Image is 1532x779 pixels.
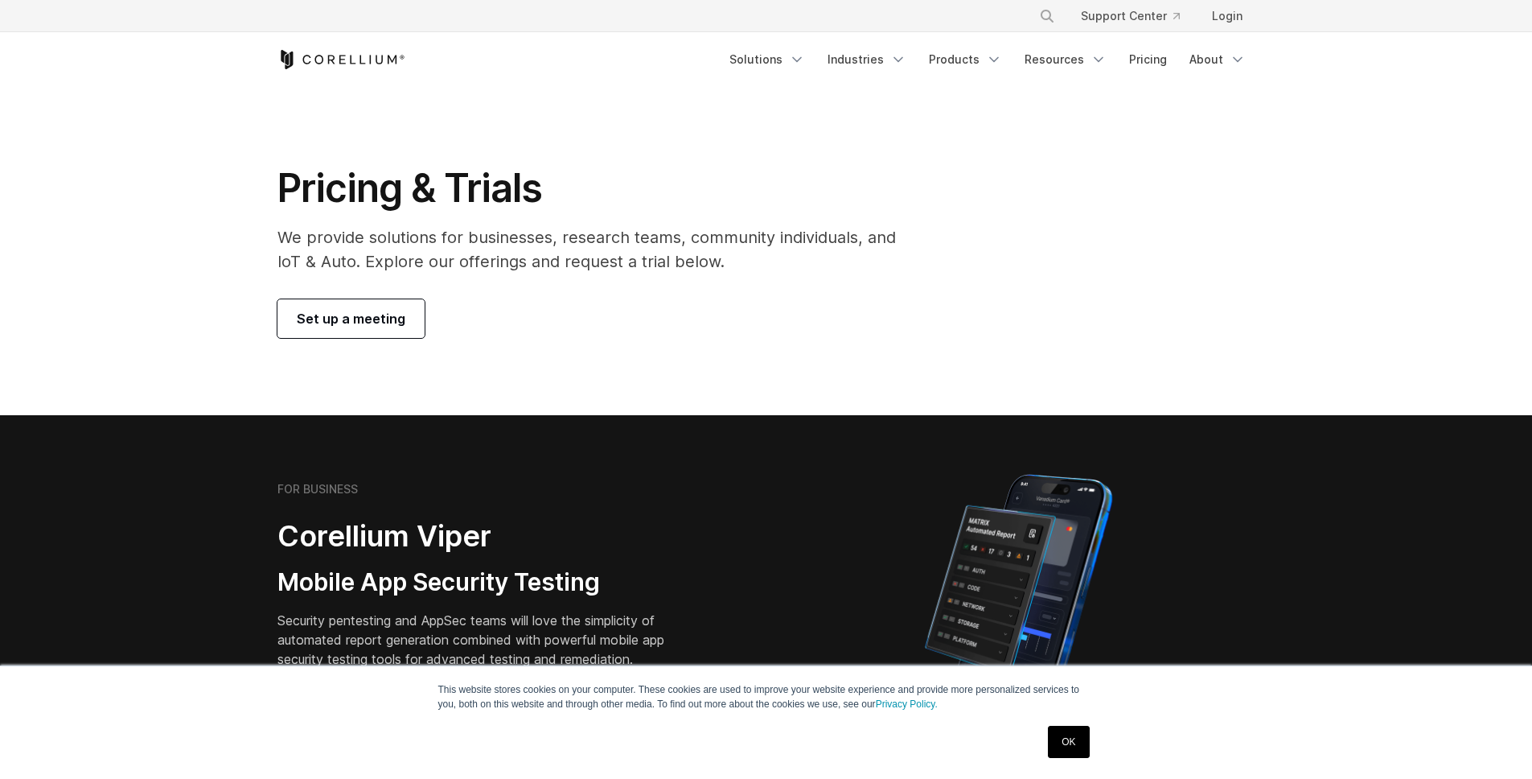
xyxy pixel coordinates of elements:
a: Privacy Policy. [876,699,938,710]
div: Navigation Menu [1020,2,1255,31]
img: Corellium MATRIX automated report on iPhone showing app vulnerability test results across securit... [897,467,1140,748]
a: Login [1199,2,1255,31]
button: Search [1033,2,1062,31]
p: This website stores cookies on your computer. These cookies are used to improve your website expe... [438,682,1095,711]
p: Security pentesting and AppSec teams will love the simplicity of automated report generation comb... [277,611,689,669]
div: Navigation Menu [720,45,1255,74]
h1: Pricing & Trials [277,164,918,212]
a: Solutions [720,45,815,74]
a: Set up a meeting [277,299,425,338]
a: OK [1048,726,1089,758]
a: Pricing [1119,45,1177,74]
span: Set up a meeting [297,309,405,328]
h3: Mobile App Security Testing [277,567,689,598]
p: We provide solutions for businesses, research teams, community individuals, and IoT & Auto. Explo... [277,225,918,274]
a: Support Center [1068,2,1193,31]
a: Industries [818,45,916,74]
a: About [1180,45,1255,74]
h2: Corellium Viper [277,518,689,554]
a: Corellium Home [277,50,405,69]
a: Resources [1015,45,1116,74]
a: Products [919,45,1012,74]
h6: FOR BUSINESS [277,482,358,497]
